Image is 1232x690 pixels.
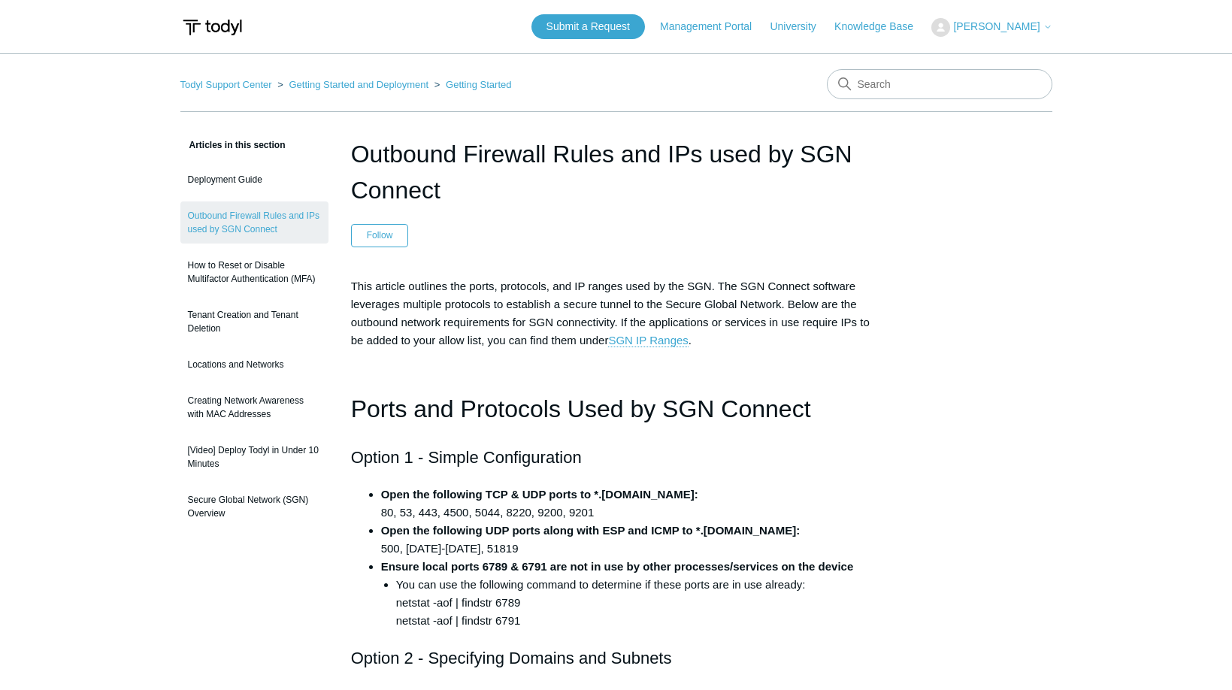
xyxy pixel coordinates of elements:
[180,140,286,150] span: Articles in this section
[931,18,1052,37] button: [PERSON_NAME]
[381,524,801,537] strong: Open the following UDP ports along with ESP and ICMP to *.[DOMAIN_NAME]:
[289,79,428,90] a: Getting Started and Deployment
[351,136,882,208] h1: Outbound Firewall Rules and IPs used by SGN Connect
[827,69,1052,99] input: Search
[953,20,1040,32] span: [PERSON_NAME]
[834,19,928,35] a: Knowledge Base
[180,201,328,244] a: Outbound Firewall Rules and IPs used by SGN Connect
[180,301,328,343] a: Tenant Creation and Tenant Deletion
[381,488,698,501] strong: Open the following TCP & UDP ports to *.[DOMAIN_NAME]:
[180,350,328,379] a: Locations and Networks
[446,79,511,90] a: Getting Started
[351,444,882,471] h2: Option 1 - Simple Configuration
[180,386,328,428] a: Creating Network Awareness with MAC Addresses
[351,280,870,347] span: This article outlines the ports, protocols, and IP ranges used by the SGN. The SGN Connect softwa...
[180,14,244,41] img: Todyl Support Center Help Center home page
[180,79,275,90] li: Todyl Support Center
[351,645,882,671] h2: Option 2 - Specifying Domains and Subnets
[770,19,831,35] a: University
[180,79,272,90] a: Todyl Support Center
[381,560,854,573] strong: Ensure local ports 6789 & 6791 are not in use by other processes/services on the device
[351,390,882,428] h1: Ports and Protocols Used by SGN Connect
[180,251,328,293] a: How to Reset or Disable Multifactor Authentication (MFA)
[608,334,688,347] a: SGN IP Ranges
[180,436,328,478] a: [Video] Deploy Todyl in Under 10 Minutes
[381,522,882,558] li: 500, [DATE]-[DATE], 51819
[431,79,512,90] li: Getting Started
[180,486,328,528] a: Secure Global Network (SGN) Overview
[396,576,882,630] li: You can use the following command to determine if these ports are in use already: netstat -aof | ...
[381,486,882,522] li: 80, 53, 443, 4500, 5044, 8220, 9200, 9201
[351,224,409,247] button: Follow Article
[660,19,767,35] a: Management Portal
[274,79,431,90] li: Getting Started and Deployment
[531,14,645,39] a: Submit a Request
[180,165,328,194] a: Deployment Guide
